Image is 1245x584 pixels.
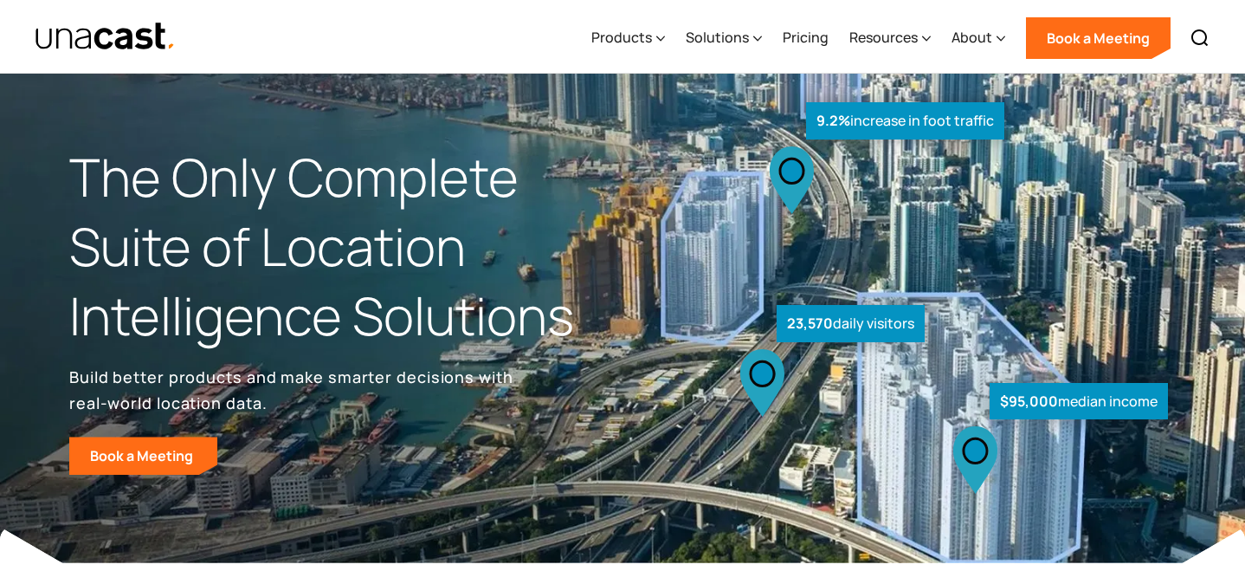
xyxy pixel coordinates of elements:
img: Search icon [1190,28,1210,49]
div: About [951,3,1005,74]
div: Solutions [686,3,762,74]
a: Book a Meeting [69,437,217,475]
div: Solutions [686,27,749,48]
div: Resources [849,27,918,48]
div: Resources [849,3,931,74]
img: Unacast text logo [35,22,176,52]
h1: The Only Complete Suite of Location Intelligence Solutions [69,143,622,350]
div: About [951,27,992,48]
div: Products [591,3,665,74]
a: home [35,22,176,52]
div: Products [591,27,652,48]
p: Build better products and make smarter decisions with real-world location data. [69,364,519,416]
a: Pricing [783,3,829,74]
div: increase in foot traffic [806,102,1004,140]
strong: 9.2% [816,111,850,130]
strong: $95,000 [1000,392,1058,411]
div: median income [990,383,1168,420]
div: daily visitors [777,305,925,342]
strong: 23,570 [787,314,833,333]
a: Book a Meeting [1026,17,1171,59]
